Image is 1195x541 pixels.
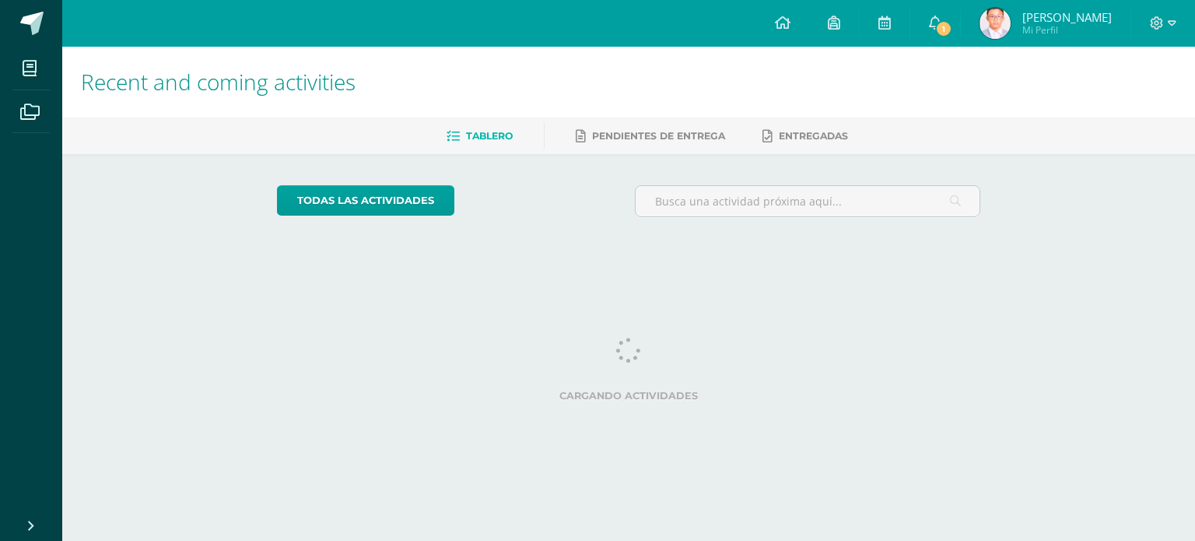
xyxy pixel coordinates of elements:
[277,185,454,216] a: todas las Actividades
[466,130,513,142] span: Tablero
[979,8,1011,39] img: 5895d0155528803d831cf451b55b8c09.png
[592,130,725,142] span: Pendientes de entrega
[576,124,725,149] a: Pendientes de entrega
[1022,9,1112,25] span: [PERSON_NAME]
[762,124,848,149] a: Entregadas
[636,186,980,216] input: Busca una actividad próxima aquí...
[447,124,513,149] a: Tablero
[81,67,356,97] span: Recent and coming activities
[1022,23,1112,37] span: Mi Perfil
[779,130,848,142] span: Entregadas
[935,20,952,37] span: 1
[277,390,981,402] label: Cargando actividades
